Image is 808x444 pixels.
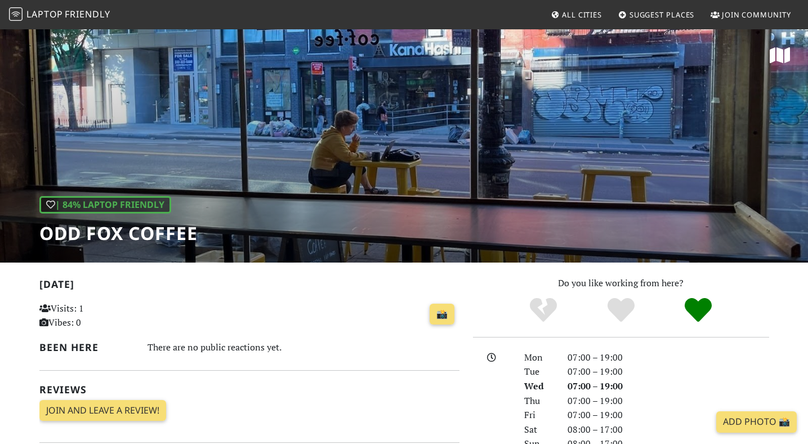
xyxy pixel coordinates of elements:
[561,423,776,437] div: 08:00 – 17:00
[517,365,560,379] div: Tue
[561,394,776,409] div: 07:00 – 19:00
[614,5,699,25] a: Suggest Places
[9,7,23,21] img: LaptopFriendly
[659,296,737,325] div: Definitely!
[39,223,198,244] h1: Odd Fox Coffee
[473,276,769,291] p: Do you like working from here?
[39,384,459,396] h2: Reviews
[722,10,791,20] span: Join Community
[562,10,602,20] span: All Cities
[430,304,454,325] a: 📸
[517,394,560,409] div: Thu
[716,411,797,433] a: Add Photo 📸
[630,10,695,20] span: Suggest Places
[39,278,459,295] h2: [DATE]
[148,339,459,356] div: There are no public reactions yet.
[561,408,776,423] div: 07:00 – 19:00
[517,379,560,394] div: Wed
[517,423,560,437] div: Sat
[39,301,171,330] p: Visits: 1 Vibes: 0
[582,296,660,325] div: Yes
[26,8,63,20] span: Laptop
[561,379,776,394] div: 07:00 – 19:00
[39,196,171,214] div: | 84% Laptop Friendly
[39,400,166,421] a: Join and leave a review!
[706,5,796,25] a: Join Community
[561,350,776,365] div: 07:00 – 19:00
[505,296,582,325] div: No
[546,5,606,25] a: All Cities
[9,5,110,25] a: LaptopFriendly LaptopFriendly
[39,341,135,353] h2: Been here
[517,350,560,365] div: Mon
[517,408,560,423] div: Fri
[65,8,110,20] span: Friendly
[561,365,776,379] div: 07:00 – 19:00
